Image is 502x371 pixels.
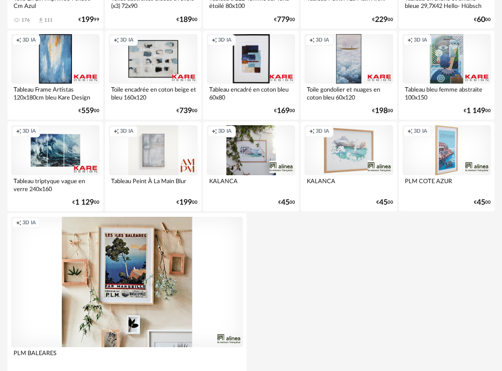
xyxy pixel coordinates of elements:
span: Creation icon [309,37,315,44]
a: Creation icon 3D IA Tableau Peint À La Main Blur €19900 [105,121,201,211]
span: 3D IA [218,128,232,135]
div: € 00 [177,17,198,23]
span: 3D IA [22,37,36,44]
div: PLM BALEARES [11,347,243,366]
span: 3D IA [218,37,232,44]
a: Creation icon 3D IA Toile gondolier et nuages en coton bleu 60x120 €19800 [301,30,396,120]
span: Creation icon [309,128,315,135]
span: 199 [81,17,94,23]
span: 45 [477,200,485,206]
span: 3D IA [414,37,427,44]
div: Tableau encadré en coton bleu 60x80 [207,84,295,102]
a: Creation icon 3D IA KALANCA €4500 [203,121,299,211]
span: 1 149 [467,108,485,114]
span: Creation icon [16,37,21,44]
span: Creation icon [113,37,119,44]
span: 3D IA [316,37,329,44]
div: Toile gondolier et nuages en coton bleu 60x120 [304,84,393,102]
span: Creation icon [16,128,21,135]
span: 229 [375,17,388,23]
div: € 00 [278,200,295,206]
a: Creation icon 3D IA Tableau Frame Artistas 120x180cm bleu Kare Design €55900 [7,30,103,120]
div: KALANCA [207,175,295,194]
a: Creation icon 3D IA PLM COTE AZUR €4500 [399,121,495,211]
div: Tableau triptyque vague en verre 240x160 [11,175,99,194]
span: 1 129 [75,200,94,206]
span: 199 [179,200,192,206]
a: Creation icon 3D IA KALANCA €4500 [301,121,396,211]
span: 169 [277,108,290,114]
div: KALANCA [304,175,393,194]
span: Creation icon [16,220,21,227]
div: € 99 [78,17,99,23]
div: Toile encadrée en coton beige et bleu 160x120 [109,84,197,102]
span: Creation icon [113,128,119,135]
span: 198 [375,108,388,114]
span: 3D IA [120,128,134,135]
a: Creation icon 3D IA Toile encadrée en coton beige et bleu 160x120 €73900 [105,30,201,120]
span: 559 [81,108,94,114]
a: Creation icon 3D IA Tableau bleu femme abstraite 100x150 €1 14900 [399,30,495,120]
div: € 00 [72,200,99,206]
span: 189 [179,17,192,23]
div: € 00 [78,108,99,114]
div: Tableau Peint À La Main Blur [109,175,197,194]
span: 3D IA [316,128,329,135]
span: 45 [281,200,290,206]
div: € 00 [474,17,491,23]
a: Creation icon 3D IA Tableau encadré en coton bleu 60x80 €16900 [203,30,299,120]
div: Tableau Frame Artistas 120x180cm bleu Kare Design [11,84,99,102]
span: Creation icon [212,128,217,135]
div: 176 [21,17,30,23]
span: Creation icon [407,128,413,135]
div: 111 [44,17,53,23]
div: € 00 [274,108,295,114]
span: 779 [277,17,290,23]
span: 739 [179,108,192,114]
div: € 00 [464,108,491,114]
span: Download icon [37,17,44,24]
span: Creation icon [212,37,217,44]
div: € 00 [177,200,198,206]
div: PLM COTE AZUR [403,175,491,194]
span: 3D IA [22,128,36,135]
span: 3D IA [414,128,427,135]
div: € 00 [274,17,295,23]
div: € 00 [372,108,393,114]
span: Creation icon [407,37,413,44]
span: 3D IA [22,220,36,227]
div: € 00 [177,108,198,114]
a: Creation icon 3D IA Tableau triptyque vague en verre 240x160 €1 12900 [7,121,103,211]
div: € 00 [474,200,491,206]
div: € 00 [372,17,393,23]
span: 60 [477,17,485,23]
div: € 00 [376,200,393,206]
span: 3D IA [120,37,134,44]
div: Tableau bleu femme abstraite 100x150 [403,84,491,102]
span: 45 [379,200,388,206]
